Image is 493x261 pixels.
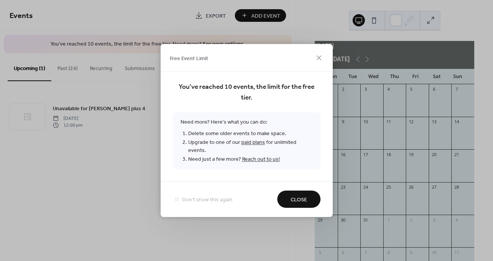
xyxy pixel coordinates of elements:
[188,129,313,138] li: Delete some older events to make space.
[291,196,307,204] span: Close
[173,113,321,170] span: Need more? Here's what you can do:
[188,155,313,164] li: Need just a few more?
[277,191,321,208] button: Close
[241,137,265,148] a: paid plans
[242,154,280,165] a: Reach out to us!
[182,196,233,204] span: Don't show this again
[170,54,208,62] span: Free Event Limit
[188,138,313,155] li: Upgrade to one of our for unlimited events.
[173,82,321,103] span: You've reached 10 events, the limit for the free tier.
